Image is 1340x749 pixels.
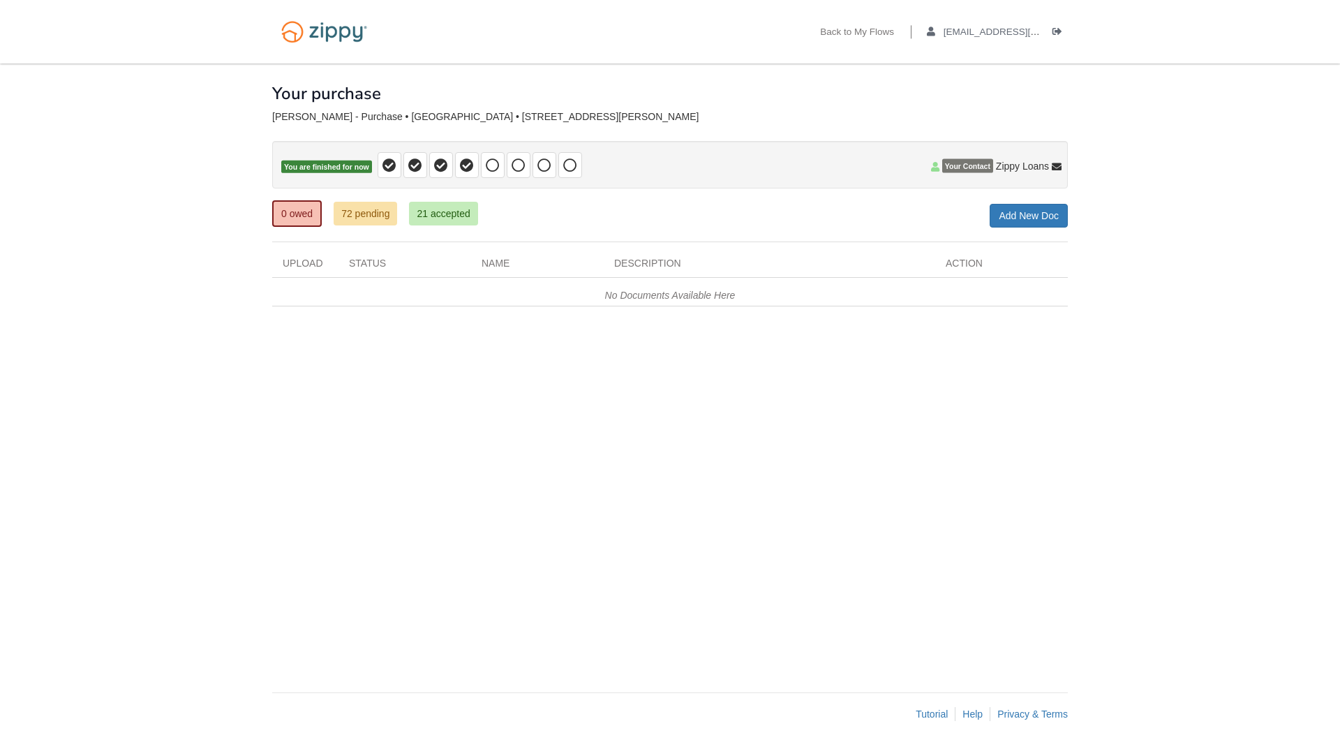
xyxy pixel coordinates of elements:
[942,159,993,173] span: Your Contact
[996,159,1049,173] span: Zippy Loans
[927,27,1103,40] a: edit profile
[605,290,736,301] em: No Documents Available Here
[409,202,477,225] a: 21 accepted
[272,111,1068,123] div: [PERSON_NAME] - Purchase • [GEOGRAPHIC_DATA] • [STREET_ADDRESS][PERSON_NAME]
[997,709,1068,720] a: Privacy & Terms
[944,27,1103,37] span: aaboley88@icloud.com
[272,256,338,277] div: Upload
[471,256,604,277] div: Name
[604,256,935,277] div: Description
[338,256,471,277] div: Status
[916,709,948,720] a: Tutorial
[272,200,322,227] a: 0 owed
[272,14,376,50] img: Logo
[990,204,1068,228] a: Add New Doc
[1052,27,1068,40] a: Log out
[334,202,397,225] a: 72 pending
[820,27,894,40] a: Back to My Flows
[962,709,983,720] a: Help
[935,256,1068,277] div: Action
[272,84,381,103] h1: Your purchase
[281,161,372,174] span: You are finished for now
